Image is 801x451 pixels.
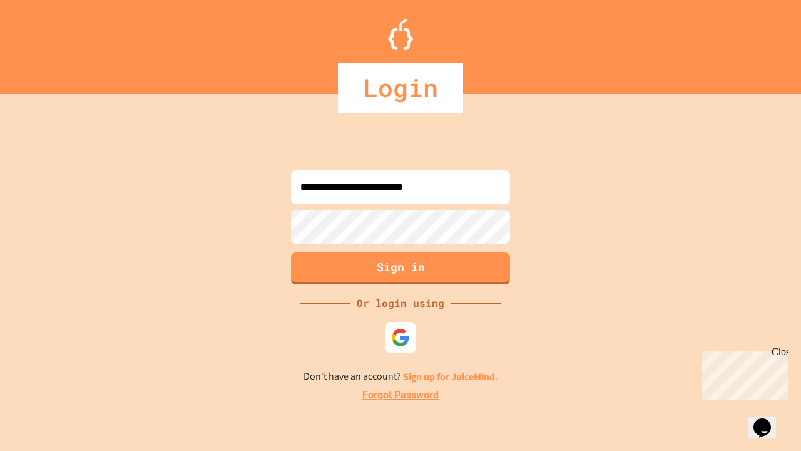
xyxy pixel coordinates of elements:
[748,401,788,438] iframe: chat widget
[403,370,498,383] a: Sign up for JuiceMind.
[388,19,413,50] img: Logo.svg
[291,252,510,284] button: Sign in
[304,369,498,385] p: Don't have an account?
[362,388,439,403] a: Forgot Password
[350,296,451,311] div: Or login using
[338,63,463,113] div: Login
[697,346,788,400] iframe: chat widget
[391,328,410,347] img: google-icon.svg
[5,5,86,80] div: Chat with us now!Close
